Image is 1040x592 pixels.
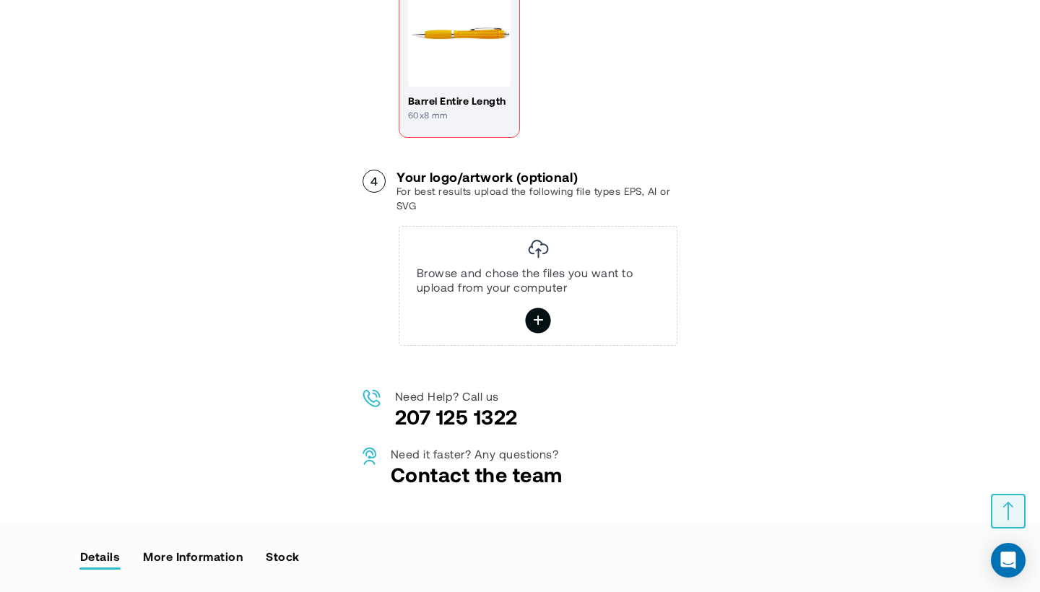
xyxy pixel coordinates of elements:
[991,543,1026,578] div: Open Intercom Messenger
[408,94,511,108] h4: barrel entire length
[525,308,550,334] label: Browse and chose the files
[528,240,549,258] img: Image Uploader
[395,389,518,404] p: Need Help? Call us
[265,545,300,567] a: label-#stock-title
[395,404,518,429] a: 207 125 1322
[391,462,563,487] a: Contact the team
[363,389,381,407] img: Call us image
[408,108,511,121] p: 60x8 mm
[396,184,677,213] p: For best results upload the following file types EPS, AI or SVG
[391,447,563,461] p: Need it faster? Any questions?
[363,447,376,465] img: Contact us image
[396,170,677,184] h3: Your logo/artwork (optional)
[142,545,243,567] a: label-additional-title
[417,266,659,295] p: Browse and chose the files you want to upload from your computer
[79,545,121,567] a: label-description-title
